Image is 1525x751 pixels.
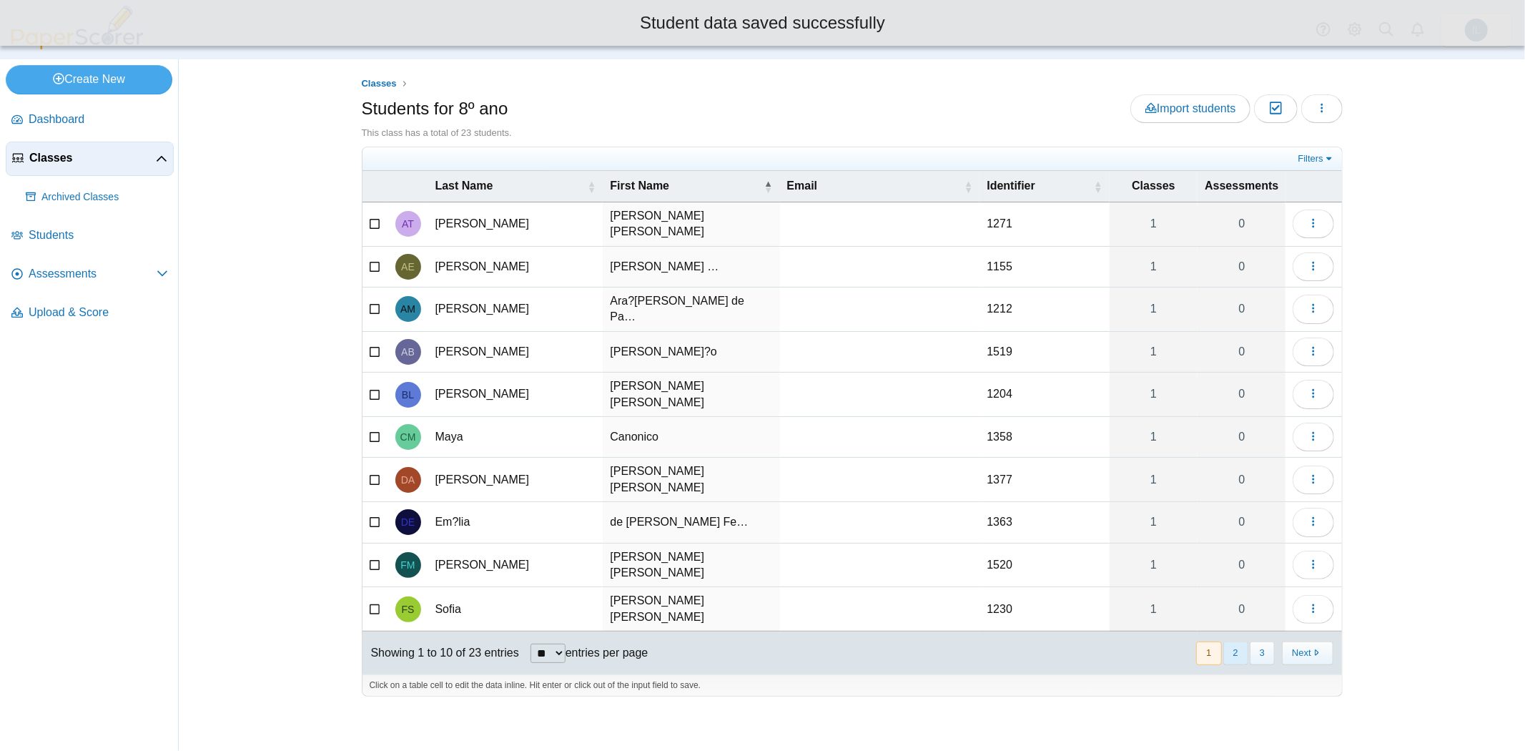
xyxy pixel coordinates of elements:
[610,295,744,323] span: Ara?jo Santos de Paula
[29,227,168,243] span: Students
[402,390,414,400] span: Barreto Rodrigues Leonardo
[1110,247,1198,287] a: 1
[603,417,779,458] td: Canonico
[401,347,415,357] span: Avallone Abrah?o Beatriz
[29,266,157,282] span: Assessments
[1198,544,1285,587] a: 0
[428,544,603,588] td: [PERSON_NAME]
[400,304,415,314] span: Ara?jo Santos de Paula Manuella
[401,517,415,527] span: de Paulo Pimenta Ferrari Em?lia
[11,11,1514,35] div: Student data saved successfully
[401,475,415,485] span: Dantas Taniguchi Arthur
[362,97,508,121] h1: Students for 8º ano
[402,604,415,614] span: Fumagalli Martins Sofia
[6,219,174,253] a: Students
[1223,642,1248,665] button: 2
[1110,288,1198,331] a: 1
[603,544,779,588] td: [PERSON_NAME] [PERSON_NAME]
[1195,642,1333,665] nav: pagination
[787,178,962,194] span: Email
[979,417,1109,458] td: 1358
[1196,642,1221,665] button: 1
[29,112,168,127] span: Dashboard
[20,180,174,215] a: Archived Classes
[1110,417,1198,457] a: 1
[610,516,748,528] span: de Paulo Pimenta Ferrari
[1110,587,1198,631] a: 1
[603,587,779,632] td: [PERSON_NAME] [PERSON_NAME]
[428,417,603,458] td: Maya
[603,202,779,247] td: [PERSON_NAME] [PERSON_NAME]
[979,458,1109,502] td: 1377
[979,288,1109,332] td: 1212
[6,103,174,137] a: Dashboard
[428,202,603,247] td: [PERSON_NAME]
[6,142,174,176] a: Classes
[979,587,1109,632] td: 1230
[41,190,168,205] span: Archived Classes
[1198,288,1285,331] a: 0
[400,560,415,570] span: Ferreira Pedroso Moreno
[362,674,1342,696] div: Click on a table cell to edit the data inline. Hit enter or click out of the input field to save.
[362,632,519,674] div: Showing 1 to 10 of 23 entries
[400,432,416,442] span: Canonico Maya
[435,178,585,194] span: Last Name
[6,65,172,94] a: Create New
[1110,373,1198,416] a: 1
[1110,332,1198,372] a: 1
[1198,202,1285,246] a: 0
[357,75,400,93] a: Classes
[603,458,779,502] td: [PERSON_NAME] [PERSON_NAME]
[6,296,174,330] a: Upload & Score
[1198,332,1285,372] a: 0
[603,373,779,417] td: [PERSON_NAME] [PERSON_NAME]
[428,332,603,373] td: [PERSON_NAME]
[1282,642,1333,665] button: Next
[1145,102,1235,114] span: Import students
[979,544,1109,588] td: 1520
[1110,458,1198,501] a: 1
[1094,180,1102,194] span: Identifier : Activate to sort
[6,39,149,51] a: PaperScorer
[1198,417,1285,457] a: 0
[1110,202,1198,246] a: 1
[1198,458,1285,501] a: 0
[29,305,168,320] span: Upload & Score
[603,332,779,373] td: [PERSON_NAME]?o
[1198,247,1285,287] a: 0
[428,373,603,417] td: [PERSON_NAME]
[964,180,972,194] span: Email : Activate to sort
[428,247,603,288] td: [PERSON_NAME]
[979,247,1109,288] td: 1155
[764,180,773,194] span: First Name : Activate to invert sorting
[402,219,414,229] span: Aguiar Paiva Tomás
[1110,502,1198,542] a: 1
[979,373,1109,417] td: 1204
[979,502,1109,543] td: 1363
[610,260,719,273] span: Aparecida Pinheiro Rodrigues
[1198,587,1285,631] a: 0
[979,332,1109,373] td: 1519
[987,178,1090,194] span: Identifier
[1198,502,1285,542] a: 0
[1198,373,1285,416] a: 0
[1205,178,1278,194] span: Assessments
[1110,544,1198,587] a: 1
[29,150,156,166] span: Classes
[1117,178,1191,194] span: Classes
[401,262,415,272] span: Aparecida Pinheiro Rodrigues Evelyn
[587,180,596,194] span: Last Name : Activate to sort
[362,78,397,89] span: Classes
[428,458,603,502] td: [PERSON_NAME]
[1130,94,1250,123] a: Import students
[610,178,761,194] span: First Name
[428,502,603,543] td: Em?lia
[1250,642,1275,665] button: 3
[428,288,603,332] td: [PERSON_NAME]
[566,647,648,659] label: entries per page
[362,127,1343,139] div: This class has a total of 23 students.
[428,587,603,632] td: Sofia
[979,202,1109,247] td: 1271
[1295,152,1338,166] a: Filters
[6,257,174,292] a: Assessments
